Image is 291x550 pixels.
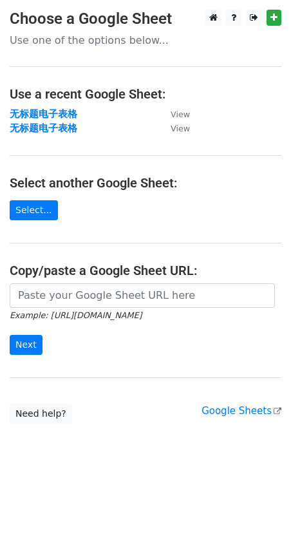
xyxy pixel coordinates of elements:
p: Use one of the options below... [10,33,281,47]
a: Need help? [10,404,72,424]
small: View [171,109,190,119]
h4: Use a recent Google Sheet: [10,86,281,102]
a: View [158,108,190,120]
h4: Copy/paste a Google Sheet URL: [10,263,281,278]
a: 无标题电子表格 [10,122,77,134]
a: View [158,122,190,134]
h4: Select another Google Sheet: [10,175,281,191]
small: Example: [URL][DOMAIN_NAME] [10,310,142,320]
input: Next [10,335,42,355]
a: Google Sheets [202,405,281,417]
a: Select... [10,200,58,220]
small: View [171,124,190,133]
h3: Choose a Google Sheet [10,10,281,28]
a: 无标题电子表格 [10,108,77,120]
input: Paste your Google Sheet URL here [10,283,275,308]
